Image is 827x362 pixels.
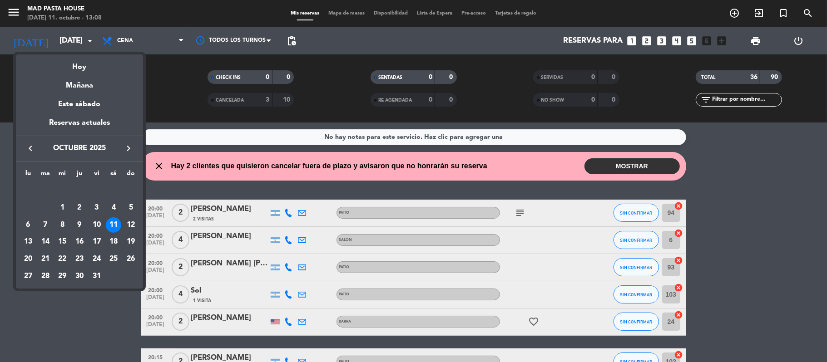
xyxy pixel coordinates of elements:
td: 28 de octubre de 2025 [37,268,54,285]
button: keyboard_arrow_left [22,142,39,154]
td: 20 de octubre de 2025 [20,250,37,268]
div: 9 [72,217,87,233]
td: 1 de octubre de 2025 [54,199,71,216]
th: martes [37,168,54,182]
div: 22 [54,251,70,267]
div: 23 [72,251,87,267]
th: miércoles [54,168,71,182]
div: 1 [54,200,70,215]
div: Mañana [16,73,143,92]
td: 12 de octubre de 2025 [122,216,139,234]
td: 30 de octubre de 2025 [71,268,88,285]
div: 12 [123,217,139,233]
div: 13 [20,234,36,249]
div: Este sábado [16,92,143,117]
div: 25 [106,251,121,267]
td: 9 de octubre de 2025 [71,216,88,234]
i: keyboard_arrow_right [123,143,134,154]
div: 29 [54,269,70,284]
span: octubre 2025 [39,142,120,154]
div: 26 [123,251,139,267]
div: 27 [20,269,36,284]
div: 28 [38,269,53,284]
div: 7 [38,217,53,233]
td: 31 de octubre de 2025 [88,268,105,285]
div: 4 [106,200,121,215]
td: 29 de octubre de 2025 [54,268,71,285]
div: 19 [123,234,139,249]
td: 7 de octubre de 2025 [37,216,54,234]
td: 15 de octubre de 2025 [54,233,71,250]
td: 27 de octubre de 2025 [20,268,37,285]
div: 16 [72,234,87,249]
div: 11 [106,217,121,233]
td: OCT. [20,182,139,199]
div: 18 [106,234,121,249]
td: 5 de octubre de 2025 [122,199,139,216]
div: 20 [20,251,36,267]
td: 6 de octubre de 2025 [20,216,37,234]
div: 6 [20,217,36,233]
td: 19 de octubre de 2025 [122,233,139,250]
td: 4 de octubre de 2025 [105,199,123,216]
th: jueves [71,168,88,182]
th: lunes [20,168,37,182]
td: 23 de octubre de 2025 [71,250,88,268]
td: 24 de octubre de 2025 [88,250,105,268]
div: Reservas actuales [16,117,143,136]
div: 10 [89,217,104,233]
div: 31 [89,269,104,284]
td: 14 de octubre de 2025 [37,233,54,250]
div: 30 [72,269,87,284]
div: 21 [38,251,53,267]
td: 26 de octubre de 2025 [122,250,139,268]
div: 3 [89,200,104,215]
th: domingo [122,168,139,182]
td: 18 de octubre de 2025 [105,233,123,250]
div: 24 [89,251,104,267]
th: viernes [88,168,105,182]
td: 10 de octubre de 2025 [88,216,105,234]
div: 14 [38,234,53,249]
td: 13 de octubre de 2025 [20,233,37,250]
td: 3 de octubre de 2025 [88,199,105,216]
div: 5 [123,200,139,215]
button: keyboard_arrow_right [120,142,137,154]
div: 15 [54,234,70,249]
div: 2 [72,200,87,215]
td: 25 de octubre de 2025 [105,250,123,268]
td: 11 de octubre de 2025 [105,216,123,234]
td: 22 de octubre de 2025 [54,250,71,268]
td: 16 de octubre de 2025 [71,233,88,250]
i: keyboard_arrow_left [25,143,36,154]
td: 17 de octubre de 2025 [88,233,105,250]
th: sábado [105,168,123,182]
td: 8 de octubre de 2025 [54,216,71,234]
td: 21 de octubre de 2025 [37,250,54,268]
div: 17 [89,234,104,249]
div: Hoy [16,54,143,73]
td: 2 de octubre de 2025 [71,199,88,216]
div: 8 [54,217,70,233]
